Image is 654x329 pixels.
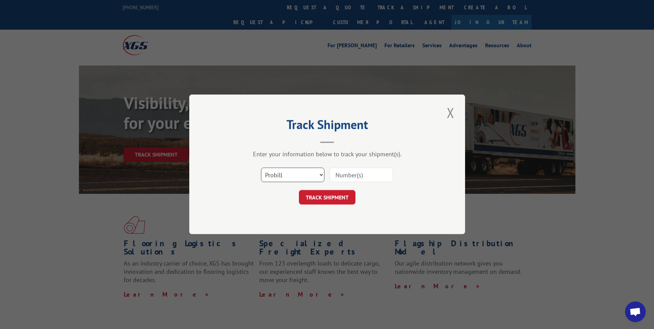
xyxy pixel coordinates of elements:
[224,120,431,133] h2: Track Shipment
[330,168,393,182] input: Number(s)
[625,301,646,322] a: Open chat
[224,150,431,158] div: Enter your information below to track your shipment(s).
[445,103,456,122] button: Close modal
[299,190,355,205] button: TRACK SHIPMENT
